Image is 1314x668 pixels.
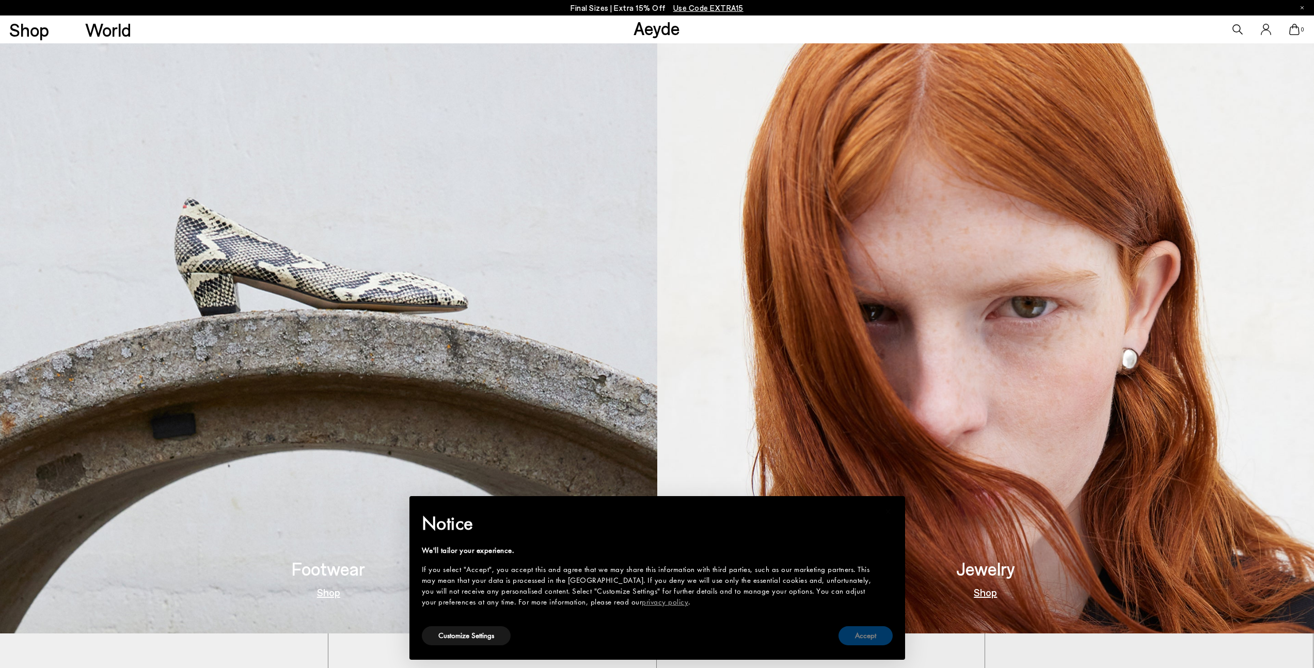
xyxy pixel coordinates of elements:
[422,545,876,556] div: We'll tailor your experience.
[85,21,131,39] a: World
[838,626,893,645] button: Accept
[1300,27,1305,33] span: 0
[634,17,680,39] a: Aeyde
[885,503,892,519] span: ×
[317,587,340,597] a: Shop
[422,626,511,645] button: Customize Settings
[956,560,1015,578] h3: Jewelry
[1289,24,1300,35] a: 0
[571,2,743,14] p: Final Sizes | Extra 15% Off
[974,587,997,597] a: Shop
[876,499,901,524] button: Close this notice
[292,560,365,578] h3: Footwear
[9,21,49,39] a: Shop
[422,510,876,537] h2: Notice
[422,564,876,608] div: If you select "Accept", you accept this and agree that we may share this information with third p...
[673,3,743,12] span: Navigate to /collections/ss25-final-sizes
[642,597,688,607] a: privacy policy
